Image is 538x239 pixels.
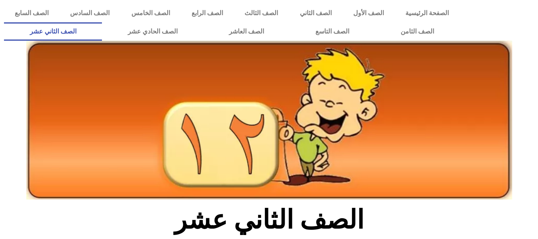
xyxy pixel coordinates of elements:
[395,4,460,22] a: الصفحة الرئيسية
[121,4,181,22] a: الصف الخامس
[4,22,102,41] a: الصف الثاني عشر
[342,4,395,22] a: الصف الأول
[289,4,342,22] a: الصف الثاني
[234,4,289,22] a: الصف الثالث
[102,22,203,41] a: الصف الحادي عشر
[181,4,234,22] a: الصف الرابع
[59,4,120,22] a: الصف السادس
[4,4,59,22] a: الصف السابع
[203,22,290,41] a: الصف العاشر
[375,22,460,41] a: الصف الثامن
[137,204,401,235] h2: الصف الثاني عشر
[290,22,375,41] a: الصف التاسع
